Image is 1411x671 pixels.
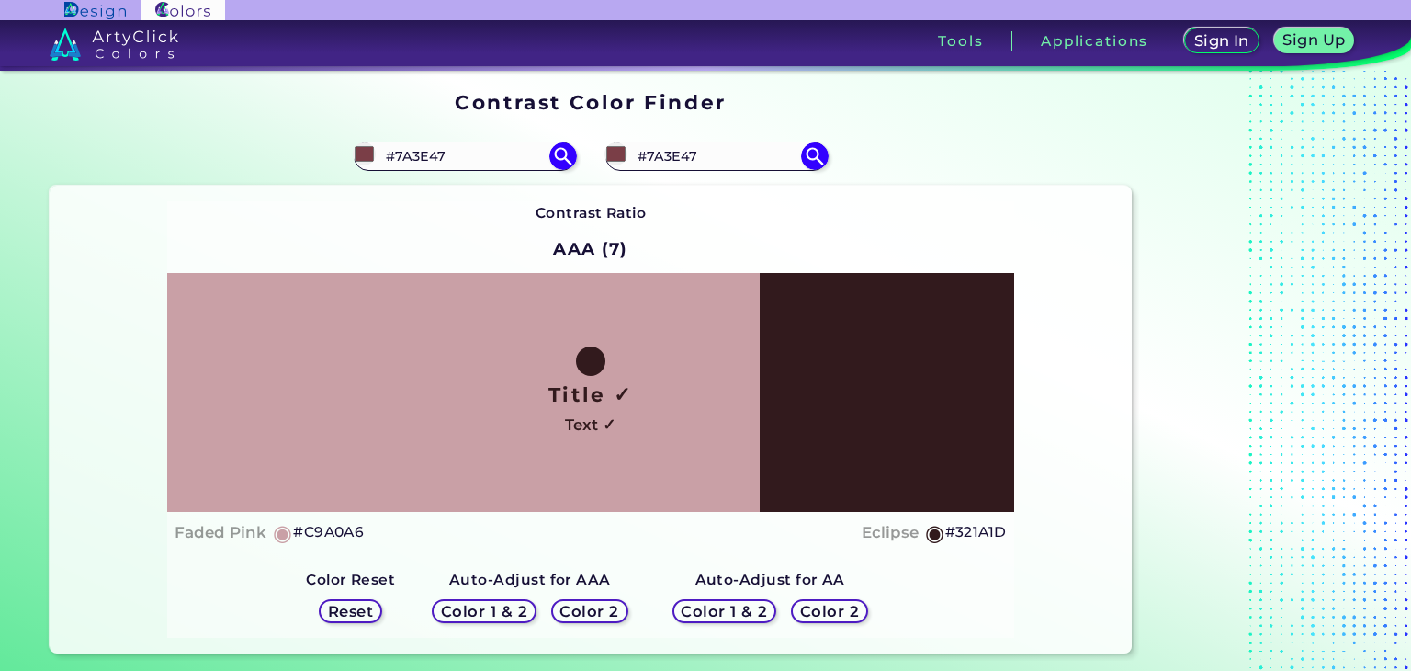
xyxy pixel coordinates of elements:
[563,605,616,619] h5: Color 2
[695,571,845,588] strong: Auto-Adjust for AA
[449,571,611,588] strong: Auto-Adjust for AAA
[175,519,266,546] h4: Faded Pink
[1188,29,1256,52] a: Sign In
[549,142,577,170] img: icon search
[801,142,829,170] img: icon search
[273,522,293,544] h5: ◉
[1278,29,1350,52] a: Sign Up
[565,412,615,438] h4: Text ✓
[1286,33,1343,47] h5: Sign Up
[925,522,945,544] h5: ◉
[938,34,983,48] h3: Tools
[306,571,395,588] strong: Color Reset
[64,2,126,19] img: ArtyClick Design logo
[548,381,633,408] h1: Title ✓
[379,144,550,169] input: type color 1..
[631,144,802,169] input: type color 2..
[862,519,919,546] h4: Eclipse
[330,605,371,619] h5: Reset
[1041,34,1148,48] h3: Applications
[545,229,636,269] h2: AAA (7)
[50,28,179,61] img: logo_artyclick_colors_white.svg
[446,605,524,619] h5: Color 1 & 2
[293,520,364,544] h5: #C9A0A6
[1197,34,1247,48] h5: Sign In
[685,605,763,619] h5: Color 1 & 2
[536,204,647,222] strong: Contrast Ratio
[803,605,856,619] h5: Color 2
[945,520,1007,544] h5: #321A1D
[455,88,726,116] h1: Contrast Color Finder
